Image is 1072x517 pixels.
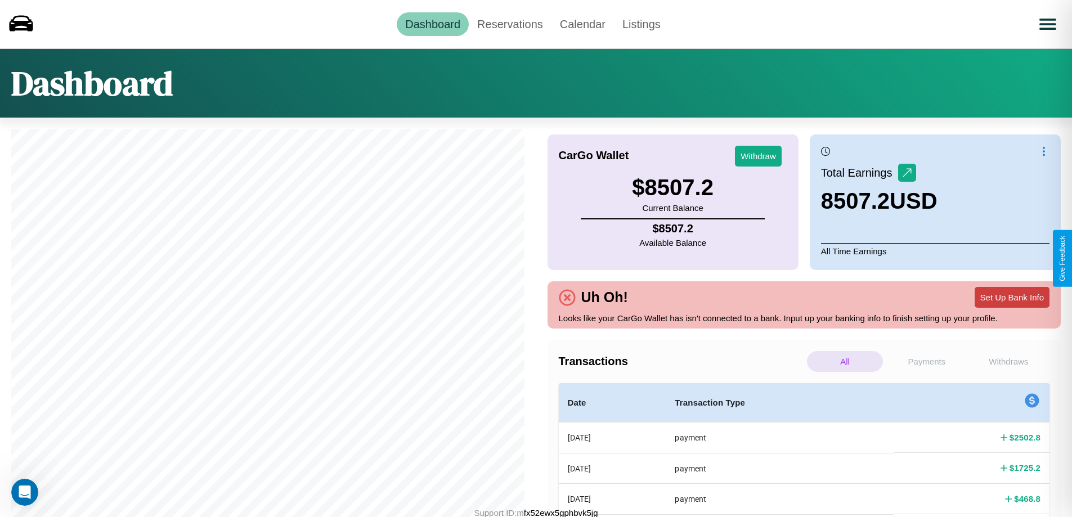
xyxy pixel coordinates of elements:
[639,235,706,250] p: Available Balance
[1010,462,1040,474] h4: $ 1725.2
[735,146,782,167] button: Withdraw
[639,222,706,235] h4: $ 8507.2
[1058,236,1066,281] div: Give Feedback
[551,12,614,36] a: Calendar
[821,188,938,214] h3: 8507.2 USD
[1014,493,1040,505] h4: $ 468.8
[675,396,885,410] h4: Transaction Type
[666,484,894,514] th: payment
[11,479,38,506] iframe: Intercom live chat
[1010,431,1040,443] h4: $ 2502.8
[559,422,666,453] th: [DATE]
[559,484,666,514] th: [DATE]
[559,149,629,162] h4: CarGo Wallet
[559,311,1050,326] p: Looks like your CarGo Wallet has isn't connected to a bank. Input up your banking info to finish ...
[469,12,551,36] a: Reservations
[821,243,1049,259] p: All Time Earnings
[632,200,714,215] p: Current Balance
[559,355,804,368] h4: Transactions
[889,351,965,372] p: Payments
[632,175,714,200] h3: $ 8507.2
[666,422,894,453] th: payment
[975,287,1049,308] button: Set Up Bank Info
[821,163,898,183] p: Total Earnings
[807,351,883,372] p: All
[1032,8,1064,40] button: Open menu
[568,396,657,410] h4: Date
[614,12,669,36] a: Listings
[576,289,634,305] h4: Uh Oh!
[559,453,666,483] th: [DATE]
[666,453,894,483] th: payment
[397,12,469,36] a: Dashboard
[11,60,173,106] h1: Dashboard
[971,351,1047,372] p: Withdraws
